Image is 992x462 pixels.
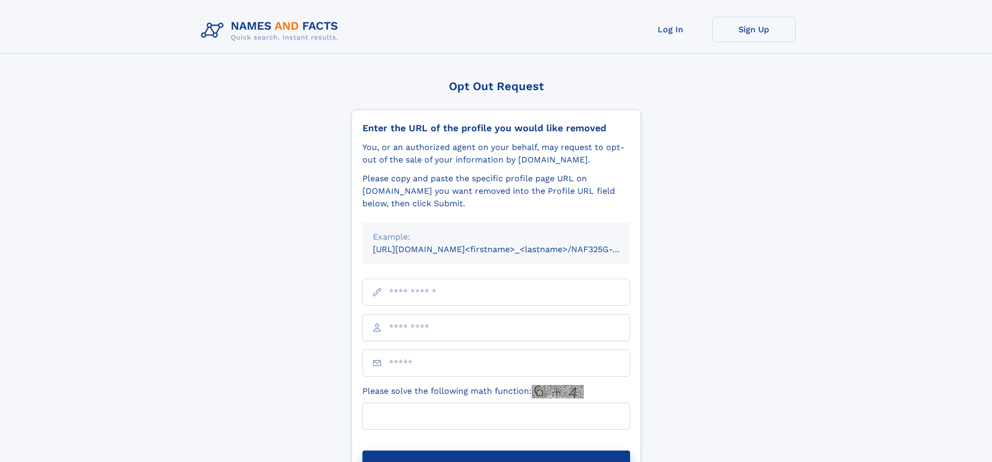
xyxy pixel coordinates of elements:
[362,122,630,134] div: Enter the URL of the profile you would like removed
[362,385,584,398] label: Please solve the following math function:
[712,17,796,42] a: Sign Up
[362,141,630,166] div: You, or an authorized agent on your behalf, may request to opt-out of the sale of your informatio...
[373,231,620,243] div: Example:
[197,17,347,45] img: Logo Names and Facts
[373,244,650,254] small: [URL][DOMAIN_NAME]<firstname>_<lastname>/NAF325G-xxxxxxxx
[351,80,641,93] div: Opt Out Request
[629,17,712,42] a: Log In
[362,172,630,210] div: Please copy and paste the specific profile page URL on [DOMAIN_NAME] you want removed into the Pr...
